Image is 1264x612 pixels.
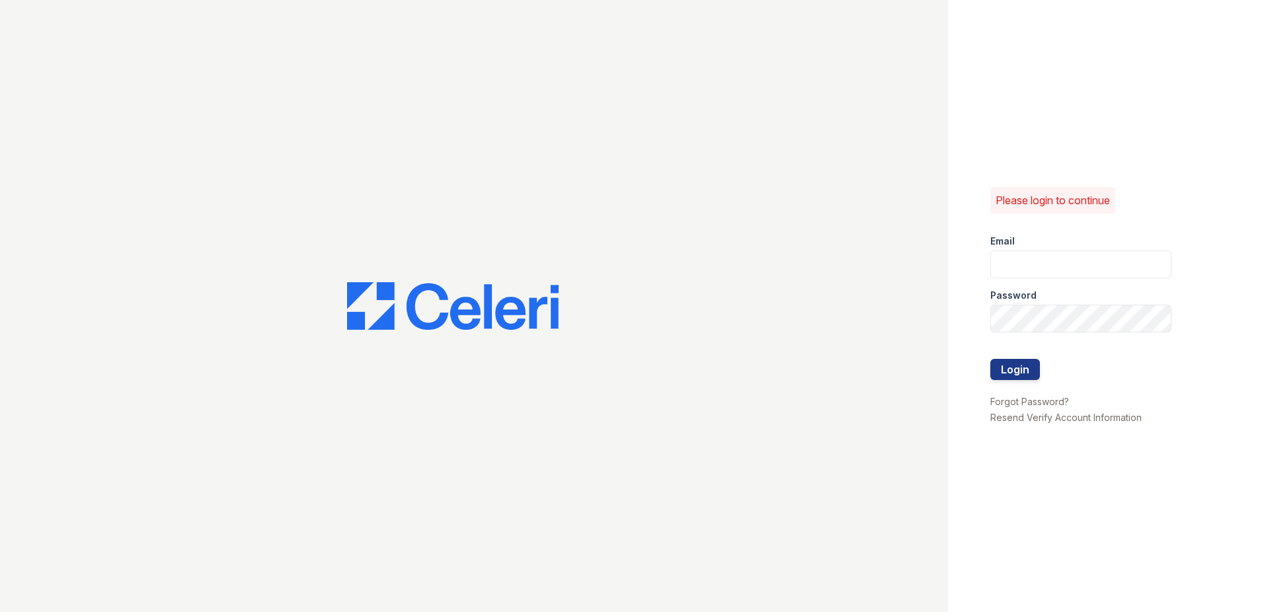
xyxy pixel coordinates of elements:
a: Forgot Password? [990,396,1069,407]
label: Password [990,289,1037,302]
a: Resend Verify Account Information [990,412,1142,423]
button: Login [990,359,1040,380]
p: Please login to continue [996,192,1110,208]
img: CE_Logo_Blue-a8612792a0a2168367f1c8372b55b34899dd931a85d93a1a3d3e32e68fde9ad4.png [347,282,559,330]
label: Email [990,235,1015,248]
